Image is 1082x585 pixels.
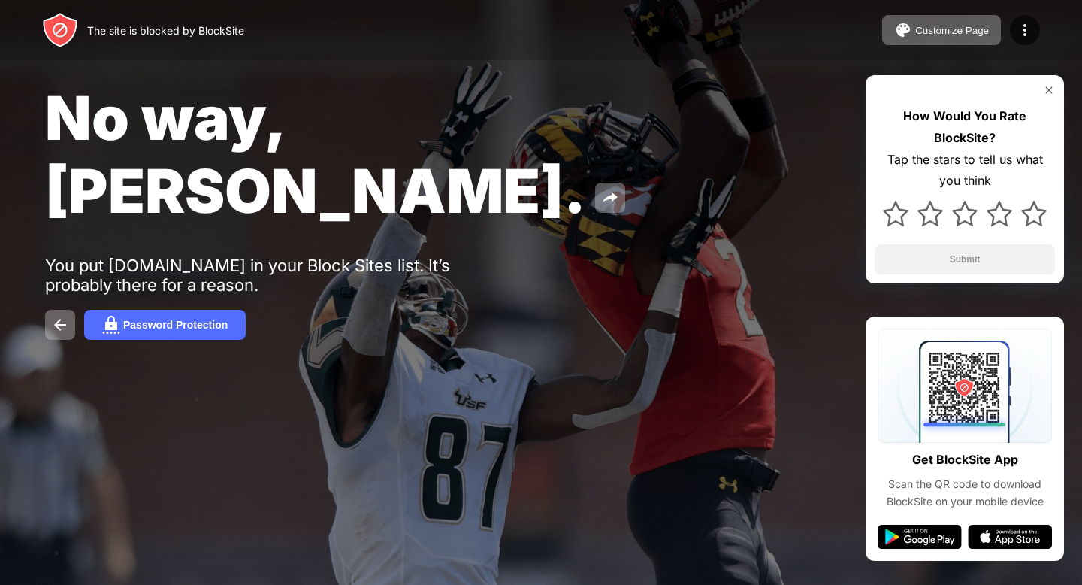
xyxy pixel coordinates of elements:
img: app-store.svg [968,525,1052,549]
div: Get BlockSite App [912,449,1018,471]
img: password.svg [102,316,120,334]
div: Customize Page [915,25,989,36]
img: star.svg [883,201,908,226]
span: No way, [PERSON_NAME]. [45,81,586,227]
img: back.svg [51,316,69,334]
img: header-logo.svg [42,12,78,48]
img: rate-us-close.svg [1043,84,1055,96]
div: The site is blocked by BlockSite [87,24,244,37]
button: Submit [875,244,1055,274]
img: star.svg [1021,201,1047,226]
div: Password Protection [123,319,228,331]
img: star.svg [917,201,943,226]
img: share.svg [601,189,619,207]
img: star.svg [987,201,1012,226]
img: menu-icon.svg [1016,21,1034,39]
img: star.svg [952,201,978,226]
div: Tap the stars to tell us what you think [875,149,1055,192]
button: Customize Page [882,15,1001,45]
div: You put [DOMAIN_NAME] in your Block Sites list. It’s probably there for a reason. [45,256,509,295]
div: Scan the QR code to download BlockSite on your mobile device [878,476,1052,510]
img: google-play.svg [878,525,962,549]
img: pallet.svg [894,21,912,39]
button: Password Protection [84,310,246,340]
div: How Would You Rate BlockSite? [875,105,1055,149]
